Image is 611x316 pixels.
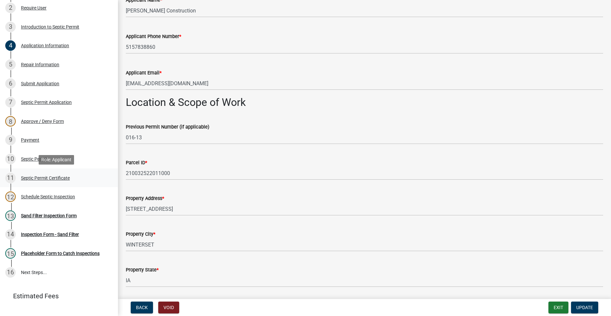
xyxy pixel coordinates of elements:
[5,59,16,70] div: 5
[5,154,16,164] div: 10
[5,210,16,221] div: 13
[158,302,179,313] button: Void
[576,305,593,310] span: Update
[5,3,16,13] div: 2
[21,43,69,48] div: Application Information
[21,6,47,10] div: Require User
[126,71,162,75] label: Applicant Email
[5,78,16,89] div: 6
[39,155,74,165] div: Role: Applicant
[21,62,59,67] div: Repair Information
[21,157,48,161] div: Septic Permit
[5,229,16,240] div: 14
[5,248,16,259] div: 15
[21,81,59,86] div: Submit Application
[5,116,16,127] div: 8
[136,305,148,310] span: Back
[126,232,155,237] label: Property City
[5,267,16,278] div: 16
[5,289,107,303] a: Estimated Fees
[5,22,16,32] div: 3
[21,194,75,199] div: Schedule Septic Inspection
[21,138,39,142] div: Payment
[21,232,79,237] div: Inspection Form - Sand Filter
[21,251,100,256] div: Placeholder Form to Catch Inspections
[5,97,16,108] div: 7
[5,135,16,145] div: 9
[126,34,181,39] label: Applicant Phone Number
[21,25,79,29] div: Introduction to Septic Permit
[21,176,70,180] div: Septic Permit Certificate
[21,119,64,124] div: Approve / Deny Form
[5,191,16,202] div: 12
[548,302,568,313] button: Exit
[126,96,603,109] h2: Location & Scope of Work
[126,161,147,165] label: Parcel ID
[21,100,72,105] div: Septic Permit Application
[126,125,209,129] label: Previous Permit Number (if applicable)
[126,268,159,272] label: Property State
[21,213,77,218] div: Sand Filter Inspection Form
[131,302,153,313] button: Back
[571,302,598,313] button: Update
[126,196,164,201] label: Property Address
[5,173,16,183] div: 11
[5,40,16,51] div: 4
